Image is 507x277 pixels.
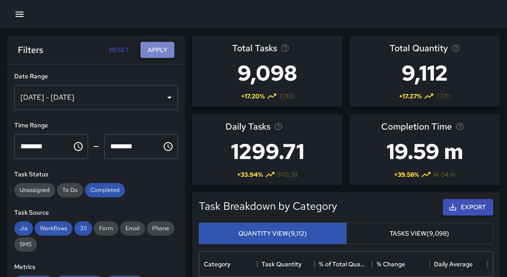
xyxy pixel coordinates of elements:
[199,252,257,277] div: Category
[199,199,337,213] h5: Task Breakdown by Category
[14,208,178,218] h6: Task Source
[14,72,178,81] h6: Date Range
[204,252,230,277] div: Category
[14,121,178,130] h6: Time Range
[436,92,451,101] span: 7,770
[277,170,298,179] span: 970.38
[120,221,145,236] div: Email
[443,199,493,216] button: Export
[232,55,302,91] h3: 9,098
[14,224,33,232] span: Jia
[430,252,487,277] div: Daily Average
[279,92,294,101] span: 7,763
[262,252,302,277] div: Task Quantity
[281,44,290,53] svg: Total number of tasks in the selected period, compared to the previous period.
[57,183,83,197] div: To Do
[57,186,83,194] span: To Do
[14,240,37,248] span: SMS
[14,186,55,194] span: Unassigned
[372,252,430,277] div: % Change
[14,85,178,110] div: [DATE] - [DATE]
[14,221,33,236] div: Jia
[35,224,72,232] span: Workflows
[241,92,265,101] span: + 17.20 %
[434,252,473,277] div: Daily Average
[399,92,422,101] span: + 17.27 %
[147,224,174,232] span: Phone
[14,183,55,197] div: Unassigned
[225,134,310,169] h3: 1299.71
[85,186,125,194] span: Completed
[199,223,346,244] button: Quantity View(9,112)
[225,119,270,134] span: Daily Tasks
[105,42,133,58] button: Reset
[433,170,455,179] span: 14.04 m
[394,170,419,179] span: + 39.58 %
[381,134,469,169] h3: 19.59 m
[390,55,460,91] h3: 9,112
[14,237,37,252] div: SMS
[85,183,125,197] div: Completed
[74,224,92,232] span: 311
[14,262,178,272] h6: Metrics
[381,119,452,134] span: Completion Time
[141,42,174,58] button: Apply
[232,41,277,55] span: Total Tasks
[319,252,368,277] div: % of Total Quantity
[94,224,118,232] span: Form
[94,221,118,236] div: Form
[18,43,43,57] h6: Filters
[314,252,372,277] div: % of Total Quantity
[455,122,464,131] svg: Average time taken to complete tasks in the selected period, compared to the previous period.
[390,41,448,55] span: Total Quantity
[14,170,178,179] h6: Task Status
[346,223,494,244] button: Tasks View(9,098)
[237,170,263,179] span: + 33.94 %
[147,221,174,236] div: Phone
[274,122,283,131] svg: Average number of tasks per day in the selected period, compared to the previous period.
[74,221,92,236] div: 311
[377,252,405,277] div: % Change
[159,138,177,155] button: Choose time, selected time is 11:59 PM
[120,224,145,232] span: Email
[451,44,460,53] svg: Total task quantity in the selected period, compared to the previous period.
[69,138,87,155] button: Choose time, selected time is 12:00 AM
[257,252,315,277] div: Task Quantity
[35,221,72,236] div: Workflows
